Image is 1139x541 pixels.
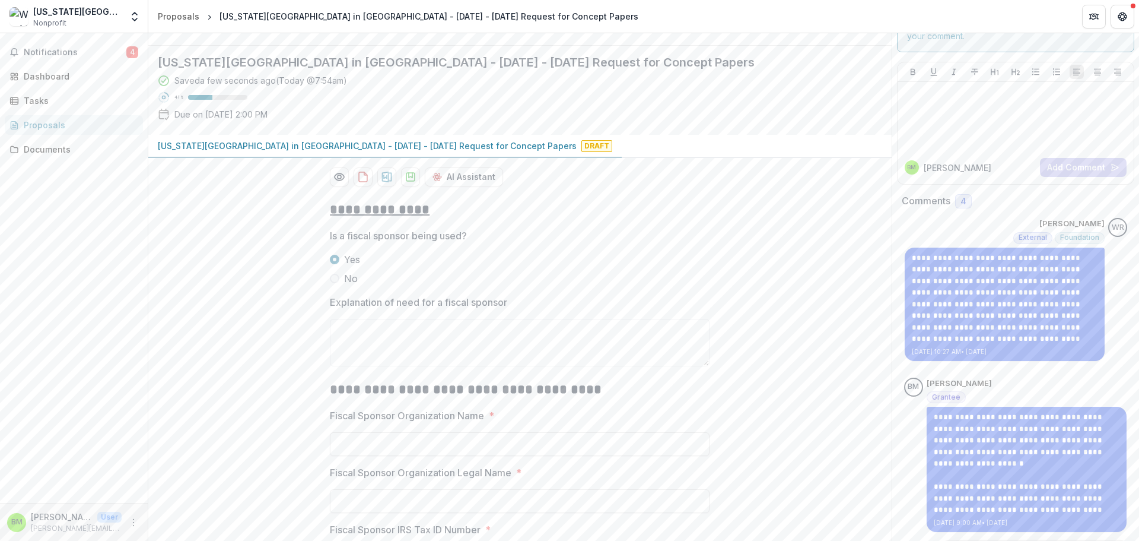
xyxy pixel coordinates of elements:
button: Align Right [1111,65,1125,79]
button: download-proposal [354,167,373,186]
button: Bullet List [1029,65,1043,79]
button: Ordered List [1049,65,1064,79]
a: Proposals [153,8,204,25]
span: 4 [960,197,966,207]
p: [US_STATE][GEOGRAPHIC_DATA] in [GEOGRAPHIC_DATA] - [DATE] - [DATE] Request for Concept Papers [158,140,577,152]
p: [PERSON_NAME] [927,378,992,390]
div: Bailey Martin-Giacalone [907,164,916,170]
button: Preview f16d178b-6410-4943-8aa9-190da52f1883-0.pdf [330,167,349,186]
p: 41 % [174,93,183,102]
span: 4 [126,46,138,58]
p: Due on [DATE] 2:00 PM [174,108,268,121]
p: [PERSON_NAME] [1039,218,1105,230]
button: Italicize [947,65,961,79]
p: Fiscal Sponsor IRS Tax ID Number [330,523,481,537]
div: Bailey Martin-Giacalone [11,518,23,526]
div: Proposals [24,119,133,131]
button: Get Help [1111,5,1134,29]
div: [US_STATE][GEOGRAPHIC_DATA] in [GEOGRAPHIC_DATA][PERSON_NAME] [33,5,122,18]
span: Yes [344,252,360,267]
a: Dashboard [5,67,143,86]
button: Notifications4 [5,43,143,62]
button: Align Center [1090,65,1105,79]
a: Proposals [5,115,143,135]
h2: Comments [902,195,950,207]
div: Tasks [24,94,133,107]
div: Proposals [158,10,199,23]
nav: breadcrumb [153,8,643,25]
button: Strike [968,65,982,79]
div: [US_STATE][GEOGRAPHIC_DATA] in [GEOGRAPHIC_DATA] - [DATE] - [DATE] Request for Concept Papers [219,10,638,23]
p: Fiscal Sponsor Organization Name [330,409,484,423]
button: download-proposal [401,167,420,186]
div: Saved a few seconds ago ( Today @ 7:54am ) [174,74,347,87]
button: Bold [906,65,920,79]
span: Nonprofit [33,18,66,29]
p: [PERSON_NAME] [31,511,93,523]
span: Draft [581,140,612,152]
span: Foundation [1060,233,1099,242]
button: Underline [927,65,941,79]
img: Washington University in St. Louis [9,7,28,26]
button: AI Assistant [425,167,503,186]
p: Fiscal Sponsor Organization Legal Name [330,466,511,480]
button: Heading 2 [1008,65,1023,79]
a: Documents [5,140,143,159]
span: Grantee [932,393,960,401]
button: download-proposal [377,167,396,186]
h2: [US_STATE][GEOGRAPHIC_DATA] in [GEOGRAPHIC_DATA] - [DATE] - [DATE] Request for Concept Papers [158,55,863,69]
p: [PERSON_NAME] [924,162,991,174]
button: Align Left [1070,65,1084,79]
p: [DATE] 10:27 AM • [DATE] [912,347,1097,356]
span: External [1019,233,1047,242]
span: Notifications [24,48,126,58]
p: Explanation of need for a fiscal sponsor [330,295,507,309]
button: Partners [1082,5,1106,29]
p: [PERSON_NAME][EMAIL_ADDRESS][DOMAIN_NAME] [31,523,122,534]
button: Open entity switcher [126,5,143,29]
p: Is a fiscal sponsor being used? [330,229,467,243]
a: Tasks [5,91,143,110]
p: User [97,512,122,523]
div: Wendy Rohrbach [1112,224,1124,232]
button: More [126,515,141,530]
button: Add Comment [1040,158,1127,177]
p: [DATE] 9:00 AM • [DATE] [934,518,1119,527]
div: Bailey Martin-Giacalone [908,383,919,391]
div: Dashboard [24,70,133,83]
div: Documents [24,143,133,156]
span: No [344,271,358,286]
button: Heading 1 [988,65,1002,79]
